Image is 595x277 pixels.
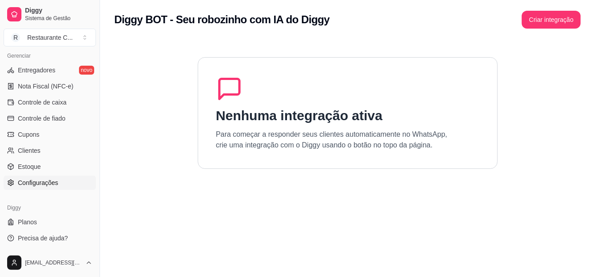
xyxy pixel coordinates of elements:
[18,162,41,171] span: Estoque
[25,15,92,22] span: Sistema de Gestão
[4,79,96,93] a: Nota Fiscal (NFC-e)
[11,33,20,42] span: R
[522,11,581,29] button: Criar integração
[18,114,66,123] span: Controle de fiado
[18,66,55,75] span: Entregadores
[18,82,73,91] span: Nota Fiscal (NFC-e)
[18,218,37,227] span: Planos
[4,29,96,46] button: Select a team
[18,178,58,187] span: Configurações
[4,95,96,109] a: Controle de caixa
[114,13,330,27] h2: Diggy BOT - Seu robozinho com IA do Diggy
[25,7,92,15] span: Diggy
[4,49,96,63] div: Gerenciar
[4,4,96,25] a: DiggySistema de Gestão
[216,129,448,151] p: Para começar a responder seus clientes automaticamente no WhatsApp, crie uma integração com o Dig...
[4,111,96,126] a: Controle de fiado
[4,176,96,190] a: Configurações
[27,33,73,42] div: Restaurante C ...
[18,98,67,107] span: Controle de caixa
[18,146,41,155] span: Clientes
[4,201,96,215] div: Diggy
[18,234,68,243] span: Precisa de ajuda?
[4,143,96,158] a: Clientes
[25,259,82,266] span: [EMAIL_ADDRESS][DOMAIN_NAME]
[4,252,96,273] button: [EMAIL_ADDRESS][DOMAIN_NAME]
[4,215,96,229] a: Planos
[4,231,96,245] a: Precisa de ajuda?
[4,159,96,174] a: Estoque
[18,130,39,139] span: Cupons
[4,127,96,142] a: Cupons
[4,63,96,77] a: Entregadoresnovo
[216,108,383,124] h1: Nenhuma integração ativa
